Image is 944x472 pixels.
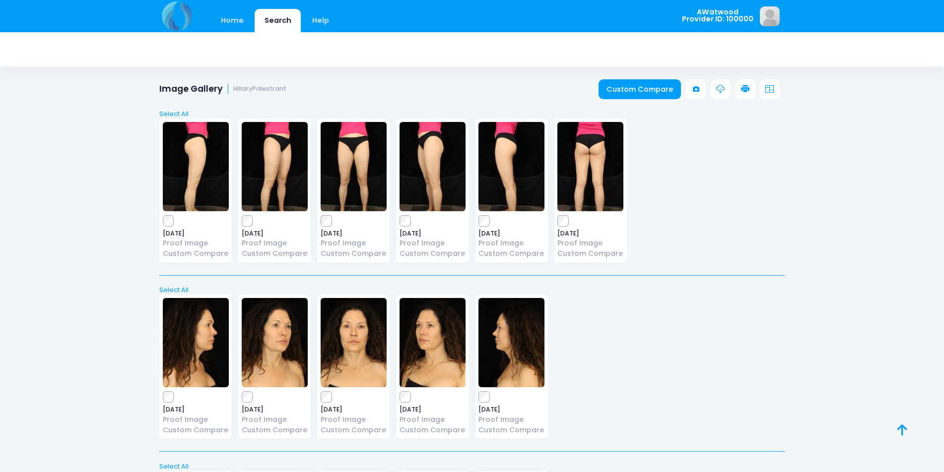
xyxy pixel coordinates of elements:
span: [DATE] [400,407,466,413]
span: [DATE] [321,407,387,413]
h1: Image Gallery [159,84,286,94]
a: Select All [156,285,788,295]
a: Custom Compare [478,248,544,259]
a: Proof Image [321,414,387,425]
a: Custom Compare [599,79,681,99]
small: HillaryPalestrant [233,85,286,93]
span: [DATE] [321,231,387,236]
span: [DATE] [557,231,623,236]
span: [DATE] [242,231,308,236]
a: Proof Image [163,238,229,248]
a: Proof Image [478,414,544,425]
img: image [242,122,308,211]
img: image [163,122,229,211]
span: [DATE] [242,407,308,413]
a: Proof Image [242,238,308,248]
a: Search [255,9,301,32]
a: Proof Image [163,414,229,425]
a: Proof Image [478,238,544,248]
img: image [400,298,466,387]
img: image [478,122,544,211]
img: image [478,298,544,387]
a: Proof Image [321,238,387,248]
a: Custom Compare [478,425,544,435]
img: image [760,6,780,26]
a: Select All [156,462,788,472]
span: [DATE] [163,407,229,413]
a: Proof Image [242,414,308,425]
span: [DATE] [478,231,544,236]
img: image [400,122,466,211]
a: Home [211,9,253,32]
img: image [557,122,623,211]
a: Select All [156,109,788,119]
img: image [321,122,387,211]
span: [DATE] [478,407,544,413]
a: Custom Compare [163,425,229,435]
img: image [163,298,229,387]
span: [DATE] [400,231,466,236]
a: Custom Compare [557,248,623,259]
span: [DATE] [163,231,229,236]
a: Custom Compare [321,425,387,435]
a: Custom Compare [163,248,229,259]
a: Help [303,9,339,32]
img: image [242,298,308,387]
a: Custom Compare [400,248,466,259]
img: image [321,298,387,387]
a: Custom Compare [242,425,308,435]
a: Custom Compare [242,248,308,259]
a: Custom Compare [321,248,387,259]
span: AWatwood Provider ID: 100000 [682,8,753,23]
a: Proof Image [400,238,466,248]
a: Proof Image [557,238,623,248]
a: Proof Image [400,414,466,425]
a: Custom Compare [400,425,466,435]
